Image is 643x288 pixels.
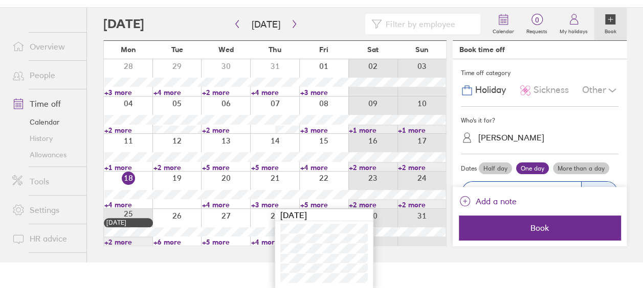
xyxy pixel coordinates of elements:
[104,88,152,97] a: +3 more
[553,162,609,175] label: More than a day
[153,88,202,97] a: +4 more
[4,130,86,147] a: History
[398,200,446,209] a: +2 more
[520,16,553,24] span: 0
[475,85,506,95] span: Holiday
[171,45,183,54] span: Tue
[516,162,549,175] label: One day
[121,45,136,54] span: Mon
[202,237,250,247] a: +5 more
[4,36,86,57] a: Overview
[269,45,281,54] span: Thu
[534,85,569,95] span: Sickness
[349,126,397,135] a: +1 more
[459,215,620,240] button: Book
[104,200,152,209] a: +4 more
[553,8,594,40] a: My holidays
[520,26,553,35] label: Requests
[251,88,299,97] a: +4 more
[104,237,152,247] a: +2 more
[251,200,299,209] a: +3 more
[461,165,477,172] span: Dates
[4,228,86,249] a: HR advice
[415,45,429,54] span: Sun
[202,88,250,97] a: +2 more
[475,193,516,209] span: Add a note
[218,45,234,54] span: Wed
[300,200,348,209] a: +5 more
[251,163,299,172] a: +5 more
[367,45,379,54] span: Sat
[251,237,299,247] a: +4 more
[243,16,289,33] button: [DATE]
[459,193,516,209] button: Add a note
[398,163,446,172] a: +2 more
[398,126,446,135] a: +1 more
[275,209,373,221] div: [DATE]
[202,126,250,135] a: +2 more
[461,65,618,81] div: Time off category
[479,162,512,175] label: Half day
[104,163,152,172] a: +1 more
[319,45,328,54] span: Fri
[4,200,86,220] a: Settings
[104,126,152,135] a: +2 more
[153,163,202,172] a: +2 more
[486,8,520,40] a: Calendar
[466,223,613,232] span: Book
[349,163,397,172] a: +2 more
[461,113,618,128] div: Who's it for?
[553,26,594,35] label: My holidays
[300,163,348,172] a: +4 more
[106,219,150,226] div: [DATE]
[202,163,250,172] a: +5 more
[300,88,348,97] a: +3 more
[478,133,544,142] div: [PERSON_NAME]
[598,26,623,35] label: Book
[581,182,617,202] div: 1 day
[594,8,627,40] a: Book
[4,147,86,163] a: Allowances
[520,8,553,40] a: 0Requests
[459,45,504,54] div: Book time off
[4,65,86,85] a: People
[486,26,520,35] label: Calendar
[4,171,86,191] a: Tools
[300,126,348,135] a: +3 more
[461,176,618,207] button: [DATE] 20251 day
[582,81,618,100] div: Other
[202,200,250,209] a: +4 more
[349,200,397,209] a: +2 more
[4,93,86,114] a: Time off
[382,14,474,34] input: Filter by employee
[4,114,86,130] a: Calendar
[153,237,202,247] a: +6 more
